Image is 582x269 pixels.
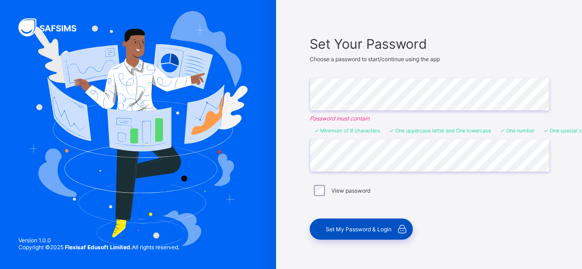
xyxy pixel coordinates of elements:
span: Version 1.0.0 [18,237,179,244]
img: Hero Image [29,11,248,246]
span: Set Your Password [310,36,549,52]
li: One uppercase letter and One lowercase [389,127,491,134]
span: Set My Password & Login [326,226,392,233]
strong: Flexisaf Edusoft Limited. [65,244,132,251]
li: Minimum of 8 characters [314,127,380,134]
li: One number [500,127,535,134]
label: View password [331,187,370,194]
span: Choose a password to start/continue using the app [310,56,440,63]
img: SAFSIMS Logo [18,18,87,36]
em: Password must contain [310,115,549,122]
span: Copyright © 2025 All rights reserved. [18,244,179,251]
